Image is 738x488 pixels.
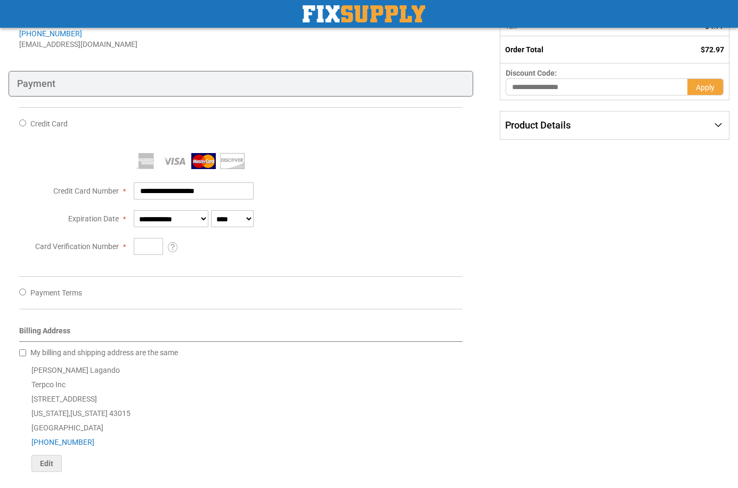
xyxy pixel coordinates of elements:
[40,459,53,468] span: Edit
[70,409,108,418] span: [US_STATE]
[19,325,463,342] div: Billing Address
[220,153,245,169] img: Discover
[19,29,82,38] a: [PHONE_NUMBER]
[505,45,544,54] strong: Order Total
[9,71,473,97] div: Payment
[163,153,187,169] img: Visa
[31,455,62,472] button: Edit
[506,69,557,77] span: Discount Code:
[303,5,425,22] a: store logo
[30,348,178,357] span: My billing and shipping address are the same
[31,438,94,446] a: [PHONE_NUMBER]
[134,153,158,169] img: American Express
[701,45,724,54] span: $72.97
[53,187,119,195] span: Credit Card Number
[303,5,425,22] img: Fix Industrial Supply
[687,78,724,95] button: Apply
[19,40,137,49] span: [EMAIL_ADDRESS][DOMAIN_NAME]
[30,289,82,297] span: Payment Terms
[696,83,715,92] span: Apply
[30,119,68,128] span: Credit Card
[68,214,119,223] span: Expiration Date
[191,153,216,169] img: MasterCard
[35,242,119,251] span: Card Verification Number
[505,119,571,131] span: Product Details
[19,363,463,472] div: [PERSON_NAME] Lagando Terpco Inc [STREET_ADDRESS] [US_STATE] , 43015 [GEOGRAPHIC_DATA]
